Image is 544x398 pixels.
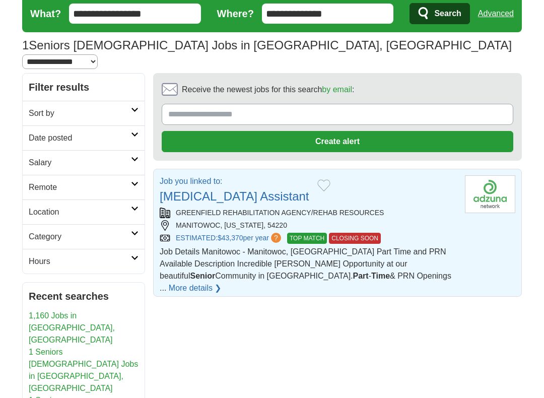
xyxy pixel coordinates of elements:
[22,36,29,54] span: 1
[160,247,451,292] span: Job Details Manitowoc - Manitowoc, [GEOGRAPHIC_DATA] Part Time and PRN Available Description Incr...
[23,74,145,101] h2: Filter results
[410,3,469,24] button: Search
[29,181,131,193] h2: Remote
[371,272,390,280] strong: Time
[287,233,327,244] span: TOP MATCH
[29,107,131,119] h2: Sort by
[160,189,309,203] a: [MEDICAL_DATA] Assistant
[169,282,222,294] a: More details ❯
[29,289,139,304] h2: Recent searches
[190,272,216,280] strong: Senior
[29,255,131,268] h2: Hours
[217,6,254,21] label: Where?
[29,348,138,392] a: 1 Seniors [DEMOGRAPHIC_DATA] Jobs in [GEOGRAPHIC_DATA], [GEOGRAPHIC_DATA]
[22,38,512,52] h1: Seniors [DEMOGRAPHIC_DATA] Jobs in [GEOGRAPHIC_DATA], [GEOGRAPHIC_DATA]
[329,233,381,244] span: CLOSING SOON
[218,234,243,242] span: $43,370
[23,224,145,249] a: Category
[353,272,369,280] strong: Part
[322,85,352,94] a: by email
[23,249,145,274] a: Hours
[478,4,514,24] a: Advanced
[29,157,131,169] h2: Salary
[465,175,515,213] img: Company logo
[23,200,145,224] a: Location
[29,311,115,344] a: 1,160 Jobs in [GEOGRAPHIC_DATA], [GEOGRAPHIC_DATA]
[23,150,145,175] a: Salary
[434,4,461,24] span: Search
[176,233,283,244] a: ESTIMATED:$43,370per year?
[160,220,457,231] div: MANITOWOC, [US_STATE], 54220
[23,101,145,125] a: Sort by
[23,125,145,150] a: Date posted
[160,208,457,218] div: GREENFIELD REHABILITATION AGENCY/REHAB RESOURCES
[162,131,513,152] button: Create alert
[30,6,61,21] label: What?
[271,233,281,243] span: ?
[29,206,131,218] h2: Location
[29,231,131,243] h2: Category
[317,179,330,191] button: Add to favorite jobs
[29,132,131,144] h2: Date posted
[160,175,309,187] p: Job you linked to:
[182,84,354,96] span: Receive the newest jobs for this search :
[23,175,145,200] a: Remote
